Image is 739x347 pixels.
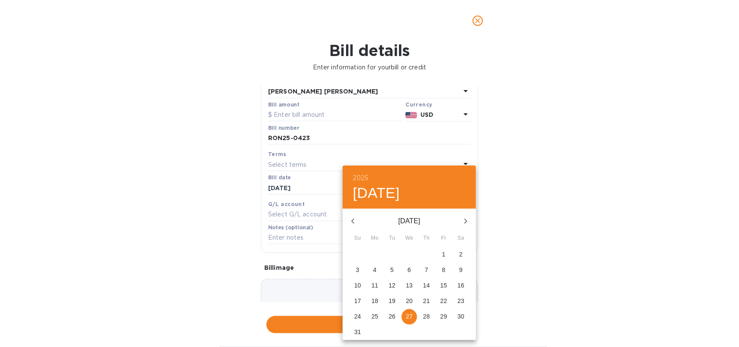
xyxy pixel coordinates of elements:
span: Sa [453,234,469,243]
button: 2025 [353,172,368,184]
p: 21 [423,297,430,305]
button: 26 [384,309,400,325]
p: 20 [406,297,413,305]
button: 16 [453,278,469,294]
p: 10 [354,281,361,290]
p: 11 [371,281,378,290]
button: 22 [436,294,451,309]
button: 3 [350,263,365,278]
p: 29 [440,312,447,321]
button: 7 [419,263,434,278]
button: 15 [436,278,451,294]
button: 28 [419,309,434,325]
p: 17 [354,297,361,305]
button: 12 [384,278,400,294]
button: 30 [453,309,469,325]
button: 19 [384,294,400,309]
p: 5 [390,266,394,274]
button: 10 [350,278,365,294]
button: 31 [350,325,365,340]
p: 7 [425,266,428,274]
button: 29 [436,309,451,325]
p: 14 [423,281,430,290]
p: 2 [459,250,463,259]
span: Fr [436,234,451,243]
button: 4 [367,263,383,278]
p: 4 [373,266,377,274]
button: 8 [436,263,451,278]
p: 6 [408,266,411,274]
p: 22 [440,297,447,305]
p: 26 [389,312,396,321]
p: 13 [406,281,413,290]
button: 20 [402,294,417,309]
button: 24 [350,309,365,325]
button: 25 [367,309,383,325]
span: Mo [367,234,383,243]
span: Tu [384,234,400,243]
p: 25 [371,312,378,321]
span: Su [350,234,365,243]
button: 2 [453,247,469,263]
p: 24 [354,312,361,321]
button: 17 [350,294,365,309]
p: 9 [459,266,463,274]
p: 16 [458,281,464,290]
p: 1 [442,250,445,259]
p: 19 [389,297,396,305]
button: 6 [402,263,417,278]
p: 8 [442,266,445,274]
p: 12 [389,281,396,290]
button: [DATE] [353,184,400,202]
p: 30 [458,312,464,321]
p: [DATE] [363,216,455,226]
button: 27 [402,309,417,325]
span: Th [419,234,434,243]
p: 15 [440,281,447,290]
button: 11 [367,278,383,294]
p: 3 [356,266,359,274]
button: 13 [402,278,417,294]
p: 31 [354,328,361,336]
p: 18 [371,297,378,305]
p: 28 [423,312,430,321]
button: 23 [453,294,469,309]
button: 5 [384,263,400,278]
span: We [402,234,417,243]
button: 18 [367,294,383,309]
p: 27 [406,312,413,321]
button: 1 [436,247,451,263]
button: 21 [419,294,434,309]
button: 14 [419,278,434,294]
button: 9 [453,263,469,278]
p: 23 [458,297,464,305]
